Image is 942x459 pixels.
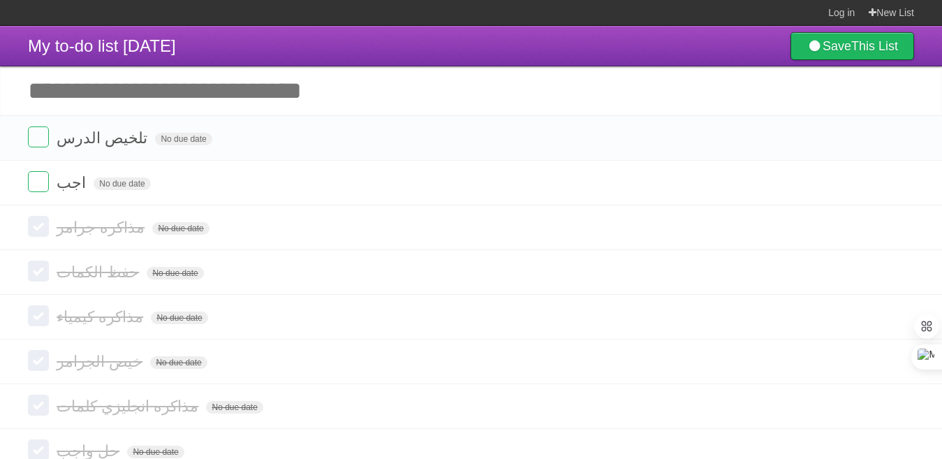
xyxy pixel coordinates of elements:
span: مذاكره جرامر [57,219,148,236]
label: Done [28,350,49,371]
span: No due date [150,356,207,369]
span: No due date [152,222,209,235]
label: Done [28,305,49,326]
label: Done [28,261,49,282]
label: Done [28,395,49,416]
span: تلخيص الدرس [57,129,151,147]
span: No due date [127,446,184,458]
span: My to-do list [DATE] [28,36,176,55]
span: اجب [57,174,89,191]
a: SaveThis List [790,32,914,60]
span: No due date [147,267,203,279]
span: No due date [206,401,263,414]
b: This List [851,39,898,53]
label: Done [28,216,49,237]
span: No due date [151,312,207,324]
span: مذاكره انجليزي كلمات [57,398,202,415]
span: No due date [155,133,212,145]
span: خيص الجرامر [57,353,146,370]
label: Done [28,171,49,192]
label: Done [28,126,49,147]
span: No due date [94,177,150,190]
span: مذاكره كيمياء [57,308,147,326]
span: حفظ الكمات [57,263,142,281]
